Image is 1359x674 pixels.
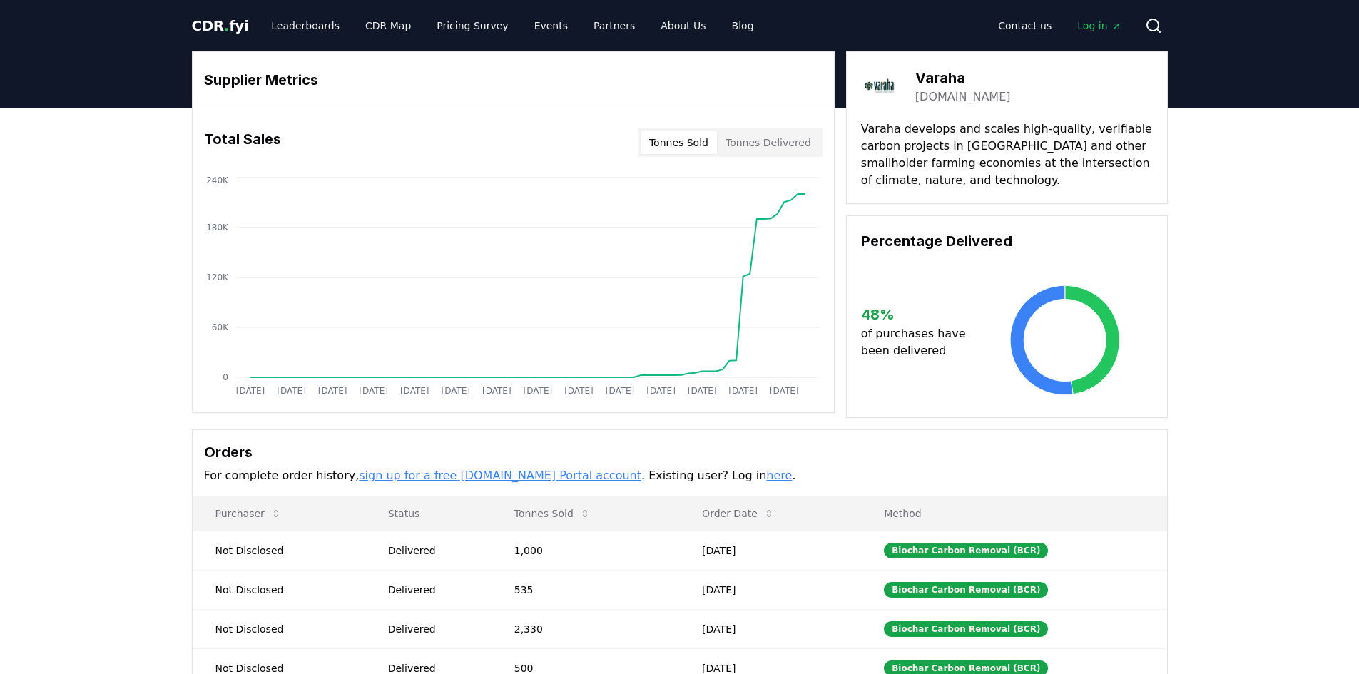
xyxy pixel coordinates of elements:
tspan: [DATE] [482,386,511,396]
img: Varaha-logo [861,66,901,106]
span: . [224,17,229,34]
td: 1,000 [492,531,679,570]
a: here [766,469,792,482]
p: For complete order history, . Existing user? Log in . [204,467,1156,484]
p: Method [872,506,1155,521]
a: Leaderboards [260,13,351,39]
tspan: [DATE] [441,386,470,396]
tspan: 120K [206,272,229,282]
td: Not Disclosed [193,609,365,648]
h3: Supplier Metrics [204,69,823,91]
a: Contact us [987,13,1063,39]
button: Tonnes Sold [503,499,602,528]
tspan: [DATE] [564,386,594,396]
td: Not Disclosed [193,570,365,609]
div: Delivered [388,543,480,558]
a: Partners [582,13,646,39]
button: Order Date [691,499,786,528]
tspan: 180K [206,223,229,233]
p: Varaha develops and scales high-quality, verifiable carbon projects in [GEOGRAPHIC_DATA] and othe... [861,121,1153,189]
tspan: 240K [206,175,229,185]
a: CDR Map [354,13,422,39]
span: CDR fyi [192,17,249,34]
span: Log in [1077,19,1121,33]
a: Blog [721,13,765,39]
h3: Percentage Delivered [861,230,1153,252]
div: Delivered [388,583,480,597]
tspan: 0 [223,372,228,382]
tspan: [DATE] [317,386,347,396]
button: Tonnes Delivered [717,131,820,154]
td: Not Disclosed [193,531,365,570]
a: [DOMAIN_NAME] [915,88,1011,106]
tspan: [DATE] [769,386,798,396]
button: Purchaser [204,499,293,528]
nav: Main [260,13,765,39]
div: Biochar Carbon Removal (BCR) [884,582,1048,598]
h3: Varaha [915,67,1011,88]
nav: Main [987,13,1133,39]
tspan: [DATE] [277,386,306,396]
div: Delivered [388,622,480,636]
tspan: [DATE] [523,386,552,396]
div: Biochar Carbon Removal (BCR) [884,621,1048,637]
tspan: [DATE] [687,386,716,396]
a: Events [523,13,579,39]
tspan: [DATE] [359,386,388,396]
td: 535 [492,570,679,609]
tspan: [DATE] [235,386,265,396]
p: of purchases have been delivered [861,325,977,359]
h3: Total Sales [204,128,281,157]
tspan: [DATE] [399,386,429,396]
h3: 48 % [861,304,977,325]
a: About Us [649,13,717,39]
div: Biochar Carbon Removal (BCR) [884,543,1048,558]
td: [DATE] [679,531,861,570]
tspan: 60K [211,322,228,332]
a: sign up for a free [DOMAIN_NAME] Portal account [359,469,641,482]
button: Tonnes Sold [641,131,717,154]
tspan: [DATE] [605,386,634,396]
tspan: [DATE] [646,386,676,396]
a: Log in [1066,13,1133,39]
a: Pricing Survey [425,13,519,39]
tspan: [DATE] [728,386,758,396]
p: Status [377,506,480,521]
td: [DATE] [679,570,861,609]
a: CDR.fyi [192,16,249,36]
td: 2,330 [492,609,679,648]
h3: Orders [204,441,1156,463]
td: [DATE] [679,609,861,648]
